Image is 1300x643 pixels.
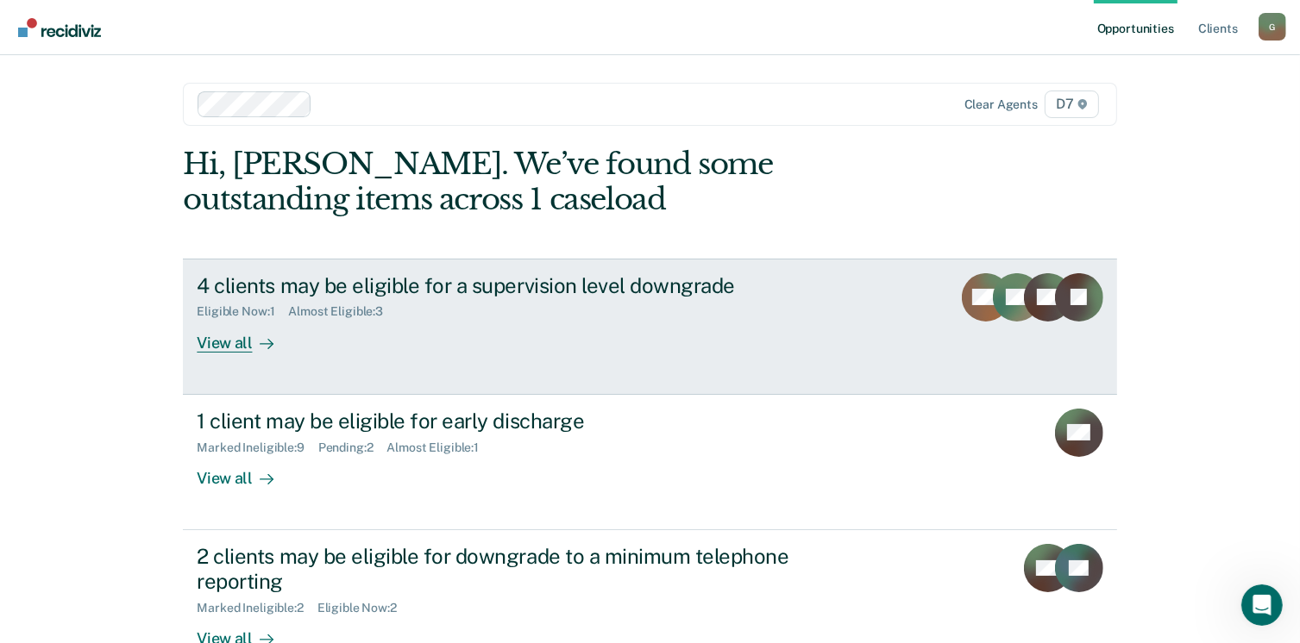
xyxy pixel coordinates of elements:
div: Marked Ineligible : 2 [197,601,317,615]
div: Almost Eligible : 1 [387,440,493,455]
div: Eligible Now : 2 [317,601,411,615]
div: 4 clients may be eligible for a supervision level downgrade [197,273,802,298]
div: Pending : 2 [318,440,387,455]
div: 2 clients may be eligible for downgrade to a minimum telephone reporting [197,544,802,594]
div: Marked Ineligible : 9 [197,440,317,455]
a: 4 clients may be eligible for a supervision level downgradeEligible Now:1Almost Eligible:3View all [183,259,1116,395]
div: G [1259,13,1286,41]
a: 1 client may be eligible for early dischargeMarked Ineligible:9Pending:2Almost Eligible:1View all [183,395,1116,530]
div: View all [197,454,293,488]
div: Hi, [PERSON_NAME]. We’ve found some outstanding items across 1 caseload [183,147,930,217]
div: View all [197,319,293,353]
div: Eligible Now : 1 [197,304,288,319]
div: Almost Eligible : 3 [288,304,397,319]
iframe: Intercom live chat [1241,584,1283,626]
button: Profile dropdown button [1259,13,1286,41]
span: D7 [1045,91,1099,118]
img: Recidiviz [18,18,101,37]
div: Clear agents [964,97,1038,112]
div: 1 client may be eligible for early discharge [197,409,802,434]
